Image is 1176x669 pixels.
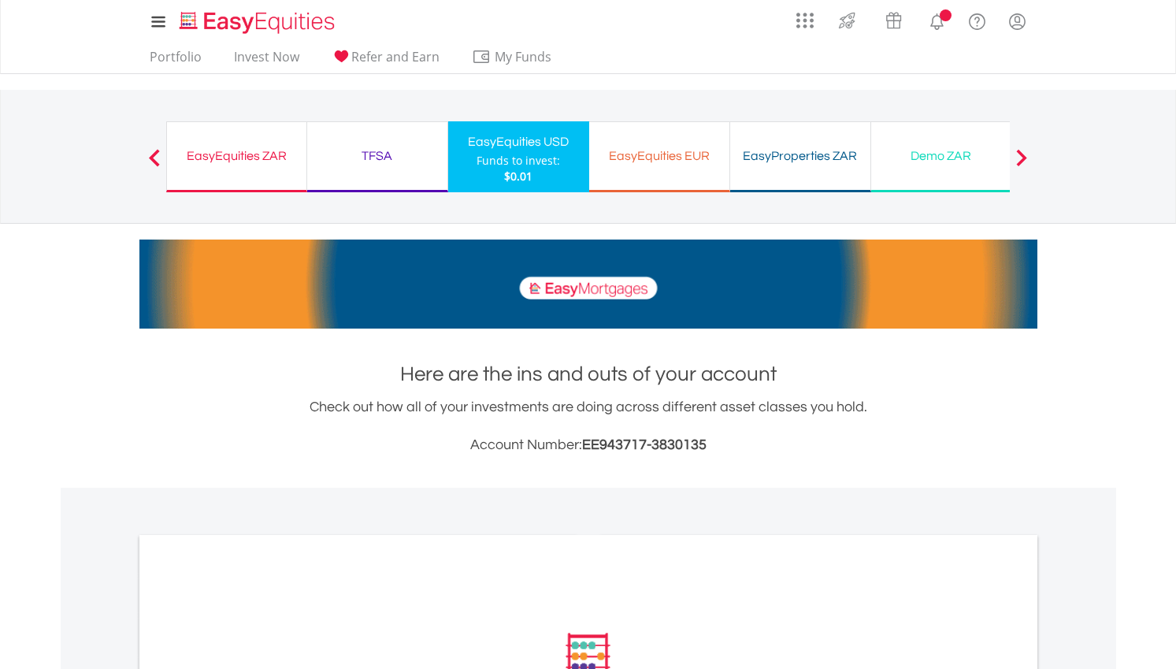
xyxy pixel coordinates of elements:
[139,240,1037,329] img: EasyMortage Promotion Banner
[740,145,861,167] div: EasyProperties ZAR
[173,4,341,35] a: Home page
[176,145,297,167] div: EasyEquities ZAR
[504,169,532,184] span: $0.01
[599,145,720,167] div: EasyEquities EUR
[957,4,997,35] a: FAQ's and Support
[139,434,1037,456] h3: Account Number:
[881,145,1002,167] div: Demo ZAR
[317,145,438,167] div: TFSA
[139,157,170,173] button: Previous
[917,4,957,35] a: Notifications
[458,131,580,153] div: EasyEquities USD
[477,153,560,169] div: Funds to invest:
[786,4,824,29] a: AppsGrid
[139,396,1037,456] div: Check out how all of your investments are doing across different asset classes you hold.
[228,49,306,73] a: Invest Now
[881,8,907,33] img: vouchers-v2.svg
[143,49,208,73] a: Portfolio
[139,360,1037,388] h1: Here are the ins and outs of your account
[834,8,860,33] img: thrive-v2.svg
[351,48,440,65] span: Refer and Earn
[582,437,707,452] span: EE943717-3830135
[176,9,341,35] img: EasyEquities_Logo.png
[997,4,1037,39] a: My Profile
[1006,157,1037,173] button: Next
[870,4,917,33] a: Vouchers
[325,49,446,73] a: Refer and Earn
[796,12,814,29] img: grid-menu-icon.svg
[472,46,575,67] span: My Funds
